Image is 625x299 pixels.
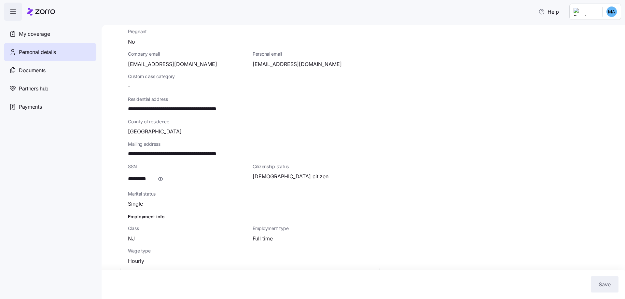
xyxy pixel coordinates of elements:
[591,276,618,292] button: Save
[128,73,247,80] span: Custom class category
[606,7,617,17] img: c80877154d06b1bb475078b4ab4b7b74
[538,8,559,16] span: Help
[4,98,96,116] a: Payments
[253,172,328,181] span: [DEMOGRAPHIC_DATA] citizen
[128,191,247,197] span: Marital status
[128,128,182,136] span: [GEOGRAPHIC_DATA]
[128,213,372,220] h1: Employment info
[128,225,247,232] span: Class
[128,96,372,102] span: Residential address
[128,141,372,147] span: Mailing address
[19,66,46,75] span: Documents
[4,43,96,61] a: Personal details
[253,225,372,232] span: Employment type
[128,248,247,254] span: Wage type
[4,25,96,43] a: My coverage
[19,30,50,38] span: My coverage
[4,61,96,79] a: Documents
[128,163,247,170] span: SSN
[128,51,247,57] span: Company email
[253,51,372,57] span: Personal email
[599,280,611,288] span: Save
[128,60,217,68] span: [EMAIL_ADDRESS][DOMAIN_NAME]
[4,79,96,98] a: Partners hub
[128,83,130,91] span: -
[533,5,564,18] button: Help
[19,48,56,56] span: Personal details
[253,60,342,68] span: [EMAIL_ADDRESS][DOMAIN_NAME]
[128,257,144,265] span: Hourly
[253,235,273,243] span: Full time
[574,8,597,16] img: Employer logo
[19,85,49,93] span: Partners hub
[128,28,372,35] span: Pregnant
[19,103,42,111] span: Payments
[128,118,372,125] span: County of residence
[128,235,135,243] span: NJ
[128,38,135,46] span: No
[128,200,143,208] span: Single
[253,163,372,170] span: Citizenship status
